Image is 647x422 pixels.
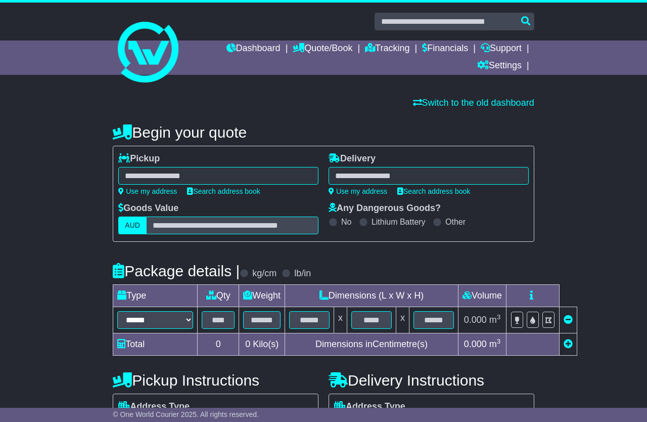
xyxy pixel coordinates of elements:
[226,40,281,58] a: Dashboard
[113,285,198,307] td: Type
[497,337,501,345] sup: 3
[285,285,458,307] td: Dimensions (L x W x H)
[372,217,426,227] label: Lithium Battery
[329,187,387,195] a: Use my address
[341,217,351,227] label: No
[329,153,376,164] label: Delivery
[489,339,501,349] span: m
[397,187,470,195] a: Search address book
[187,187,260,195] a: Search address book
[293,40,352,58] a: Quote/Book
[245,339,250,349] span: 0
[113,410,259,418] span: © One World Courier 2025. All rights reserved.
[118,203,178,214] label: Goods Value
[396,307,409,333] td: x
[198,285,239,307] td: Qty
[477,58,522,75] a: Settings
[334,401,405,412] label: Address Type
[113,333,198,356] td: Total
[113,372,318,389] h4: Pickup Instructions
[329,372,534,389] h4: Delivery Instructions
[252,268,276,279] label: kg/cm
[564,339,573,349] a: Add new item
[464,315,487,325] span: 0.000
[458,285,506,307] td: Volume
[118,187,177,195] a: Use my address
[113,124,534,141] h4: Begin your quote
[285,333,458,356] td: Dimensions in Centimetre(s)
[564,315,573,325] a: Remove this item
[118,401,190,412] label: Address Type
[422,40,468,58] a: Financials
[445,217,466,227] label: Other
[118,217,147,234] label: AUD
[464,339,487,349] span: 0.000
[497,313,501,321] sup: 3
[489,315,501,325] span: m
[294,268,311,279] label: lb/in
[365,40,409,58] a: Tracking
[413,98,534,108] a: Switch to the old dashboard
[481,40,522,58] a: Support
[118,153,160,164] label: Pickup
[239,285,285,307] td: Weight
[198,333,239,356] td: 0
[239,333,285,356] td: Kilo(s)
[329,203,441,214] label: Any Dangerous Goods?
[334,307,347,333] td: x
[113,263,240,279] h4: Package details |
